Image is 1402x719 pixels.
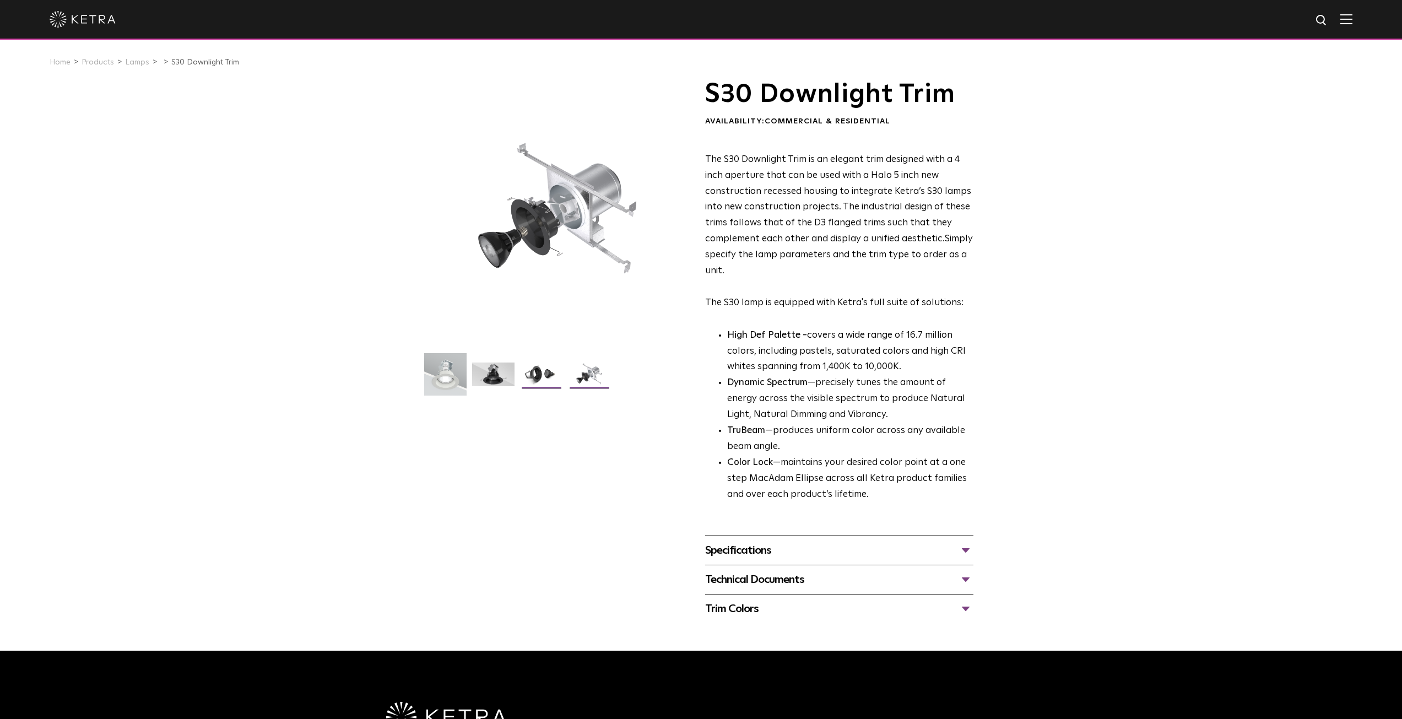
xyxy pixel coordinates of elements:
img: Hamburger%20Nav.svg [1340,14,1352,24]
li: —produces uniform color across any available beam angle. [727,423,973,455]
a: Home [50,58,71,66]
img: ketra-logo-2019-white [50,11,116,28]
h1: S30 Downlight Trim [705,80,973,108]
a: Lamps [125,58,149,66]
a: Products [82,58,114,66]
img: S30 Halo Downlight_Hero_Black_Gradient [472,363,515,394]
img: S30 Halo Downlight_Exploded_Black [568,363,610,394]
span: Commercial & Residential [765,117,890,125]
div: Availability: [705,116,973,127]
strong: High Def Palette - [727,331,807,340]
span: The S30 Downlight Trim is an elegant trim designed with a 4 inch aperture that can be used with a... [705,155,971,244]
img: S30-DownlightTrim-2021-Web-Square [424,353,467,404]
a: S30 Downlight Trim [171,58,239,66]
img: search icon [1315,14,1329,28]
li: —precisely tunes the amount of energy across the visible spectrum to produce Natural Light, Natur... [727,375,973,423]
li: —maintains your desired color point at a one step MacAdam Ellipse across all Ketra product famili... [727,455,973,503]
p: covers a wide range of 16.7 million colors, including pastels, saturated colors and high CRI whit... [727,328,973,376]
strong: Color Lock [727,458,773,467]
span: Simply specify the lamp parameters and the trim type to order as a unit.​ [705,234,973,275]
strong: Dynamic Spectrum [727,378,808,387]
p: The S30 lamp is equipped with Ketra's full suite of solutions: [705,152,973,311]
div: Trim Colors [705,600,973,618]
img: S30 Halo Downlight_Table Top_Black [520,363,562,394]
strong: TruBeam [727,426,765,435]
div: Technical Documents [705,571,973,588]
div: Specifications [705,542,973,559]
